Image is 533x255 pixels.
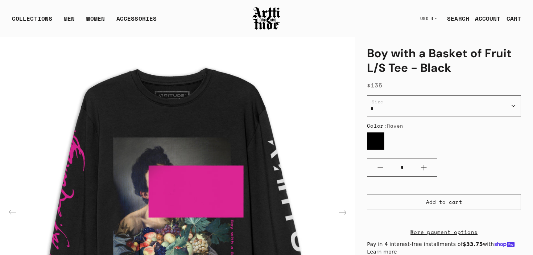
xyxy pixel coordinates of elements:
span: USD $ [420,16,434,21]
div: ACCESSORIES [116,14,157,29]
div: Previous slide [4,204,21,221]
button: Minus [367,159,393,176]
a: MEN [64,14,75,29]
div: Color: [367,122,521,129]
img: Arttitude [252,6,281,31]
div: COLLECTIONS [12,14,52,29]
a: More payment options [367,228,521,236]
span: Add to cart [426,198,462,206]
button: Plus [411,159,437,176]
div: Next slide [334,204,351,221]
a: Open cart [501,11,521,26]
input: Quantity [393,161,411,174]
h1: Boy with a Basket of Fruit L/S Tee - Black [367,46,521,75]
ul: Main navigation [6,14,162,29]
label: Raven [367,132,384,150]
button: Add to cart [367,194,521,210]
div: CART [507,14,521,23]
span: $135 [367,81,382,90]
span: Raven [387,122,404,129]
a: SEARCH [441,11,469,26]
a: WOMEN [86,14,105,29]
a: ACCOUNT [469,11,501,26]
button: USD $ [416,11,442,26]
